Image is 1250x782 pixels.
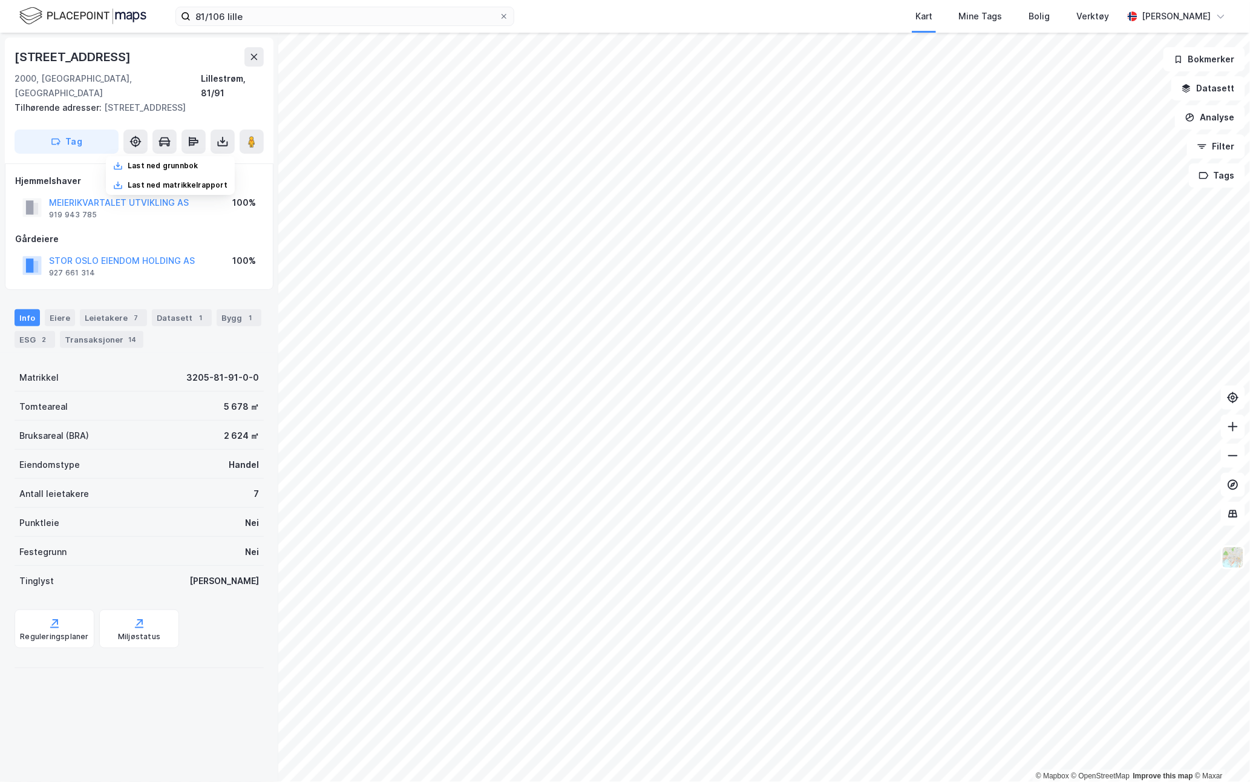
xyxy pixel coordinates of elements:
[224,429,259,443] div: 2 624 ㎡
[49,268,95,278] div: 927 661 314
[19,399,68,414] div: Tomteareal
[1189,163,1245,188] button: Tags
[1077,9,1110,24] div: Verktøy
[15,102,104,113] span: Tilhørende adresser:
[1072,772,1130,780] a: OpenStreetMap
[1171,76,1245,100] button: Datasett
[201,71,264,100] div: Lillestrøm, 81/91
[19,370,59,385] div: Matrikkel
[1029,9,1050,24] div: Bolig
[254,487,259,501] div: 7
[19,429,89,443] div: Bruksareal (BRA)
[60,331,143,348] div: Transaksjoner
[1222,546,1245,569] img: Z
[19,516,59,530] div: Punktleie
[1175,105,1245,130] button: Analyse
[19,487,89,501] div: Antall leietakere
[189,574,259,588] div: [PERSON_NAME]
[19,5,146,27] img: logo.f888ab2527a4732fd821a326f86c7f29.svg
[1036,772,1069,780] a: Mapbox
[1187,134,1245,159] button: Filter
[15,331,55,348] div: ESG
[130,312,142,324] div: 7
[217,309,261,326] div: Bygg
[15,130,119,154] button: Tag
[15,232,263,246] div: Gårdeiere
[191,7,499,25] input: Søk på adresse, matrikkel, gårdeiere, leietakere eller personer
[245,516,259,530] div: Nei
[19,458,80,472] div: Eiendomstype
[186,370,259,385] div: 3205-81-91-0-0
[915,9,932,24] div: Kart
[959,9,1003,24] div: Mine Tags
[195,312,207,324] div: 1
[1189,724,1250,782] iframe: Chat Widget
[128,161,198,171] div: Last ned grunnbok
[15,309,40,326] div: Info
[126,333,139,346] div: 14
[128,180,227,190] div: Last ned matrikkelrapport
[1142,9,1211,24] div: [PERSON_NAME]
[15,100,254,115] div: [STREET_ADDRESS]
[224,399,259,414] div: 5 678 ㎡
[245,545,259,559] div: Nei
[49,210,97,220] div: 919 943 785
[45,309,75,326] div: Eiere
[15,174,263,188] div: Hjemmelshaver
[19,545,67,559] div: Festegrunn
[15,71,201,100] div: 2000, [GEOGRAPHIC_DATA], [GEOGRAPHIC_DATA]
[232,195,256,210] div: 100%
[80,309,147,326] div: Leietakere
[38,333,50,346] div: 2
[1163,47,1245,71] button: Bokmerker
[118,632,160,642] div: Miljøstatus
[19,574,54,588] div: Tinglyst
[232,254,256,268] div: 100%
[15,47,133,67] div: [STREET_ADDRESS]
[229,458,259,472] div: Handel
[152,309,212,326] div: Datasett
[244,312,257,324] div: 1
[1189,724,1250,782] div: Kontrollprogram for chat
[20,632,88,642] div: Reguleringsplaner
[1133,772,1193,780] a: Improve this map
